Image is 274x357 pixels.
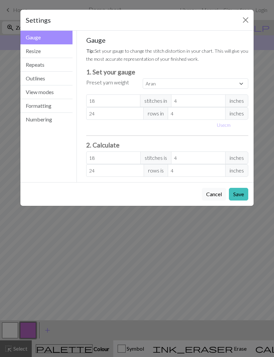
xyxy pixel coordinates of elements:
[240,15,251,25] button: Close
[20,72,73,85] button: Outlines
[20,31,73,44] button: Gauge
[140,94,171,107] span: stitches in
[20,113,73,126] button: Numbering
[214,120,234,130] button: Usecm
[86,36,249,44] h5: Gauge
[86,141,249,149] h3: 2. Calculate
[144,164,168,177] span: rows is
[86,48,248,62] small: Set your gauge to change the stitch distortion in your chart. This will give you the most accurat...
[140,151,171,164] span: stitches is
[225,151,248,164] span: inches
[20,58,73,72] button: Repeats
[20,99,73,113] button: Formatting
[225,94,248,107] span: inches
[229,188,248,201] button: Save
[20,44,73,58] button: Resize
[86,78,129,86] label: Preset yarn weight
[26,15,51,25] h5: Settings
[143,107,168,120] span: rows in
[86,48,95,54] strong: Tip:
[202,188,226,201] button: Cancel
[86,68,249,76] h3: 1. Set your gauge
[20,85,73,99] button: View modes
[225,107,248,120] span: inches
[225,164,248,177] span: inches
